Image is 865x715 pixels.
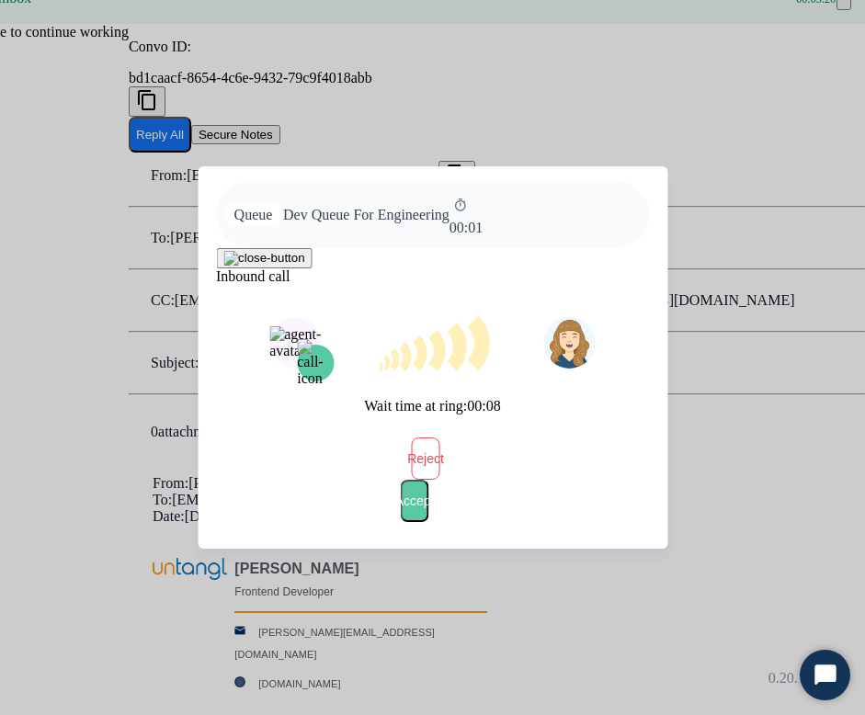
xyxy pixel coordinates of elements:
img: call-icon [297,339,334,387]
p: 0.20.1027RC [768,667,847,689]
button: Accept [400,480,429,522]
span: Dev Queue For Engineering [283,207,450,223]
img: avatar [544,317,596,369]
svg: Open Chat [813,663,838,688]
span: 00:08 [467,398,500,414]
span: 00:01 [450,220,483,235]
p: Queue [223,203,283,226]
span: Inbound call [216,268,290,284]
span: Wait time at ring: [364,398,467,414]
img: agent-avatar [269,326,321,359]
img: close-button [223,251,305,266]
button: Start Chat [800,650,850,700]
mat-icon: timer [453,198,468,212]
button: Reject [411,437,440,480]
